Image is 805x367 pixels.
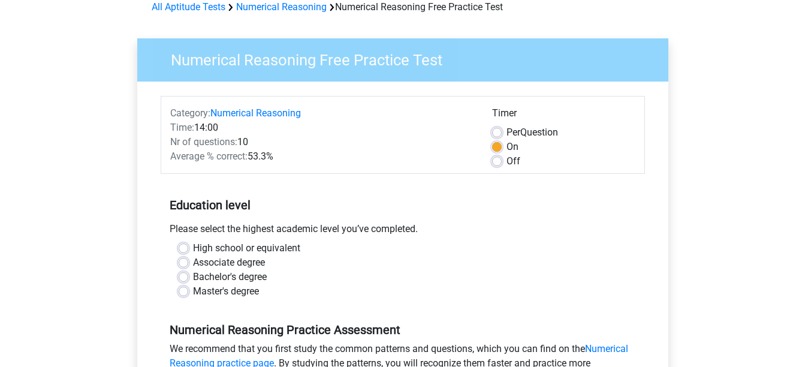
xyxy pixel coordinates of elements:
[161,121,483,135] div: 14:00
[210,107,301,119] a: Numerical Reasoning
[506,125,558,140] label: Question
[236,1,327,13] a: Numerical Reasoning
[170,122,194,133] span: Time:
[161,135,483,149] div: 10
[506,127,520,138] span: Per
[170,107,210,119] span: Category:
[193,270,267,284] label: Bachelor's degree
[156,46,659,70] h3: Numerical Reasoning Free Practice Test
[506,140,518,154] label: On
[161,149,483,164] div: 53.3%
[170,193,636,217] h5: Education level
[193,284,259,299] label: Master's degree
[161,222,645,241] div: Please select the highest academic level you’ve completed.
[152,1,225,13] a: All Aptitude Tests
[193,255,265,270] label: Associate degree
[170,151,248,162] span: Average % correct:
[506,154,520,169] label: Off
[170,323,636,337] h5: Numerical Reasoning Practice Assessment
[170,136,237,148] span: Nr of questions:
[492,106,635,125] div: Timer
[193,241,300,255] label: High school or equivalent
